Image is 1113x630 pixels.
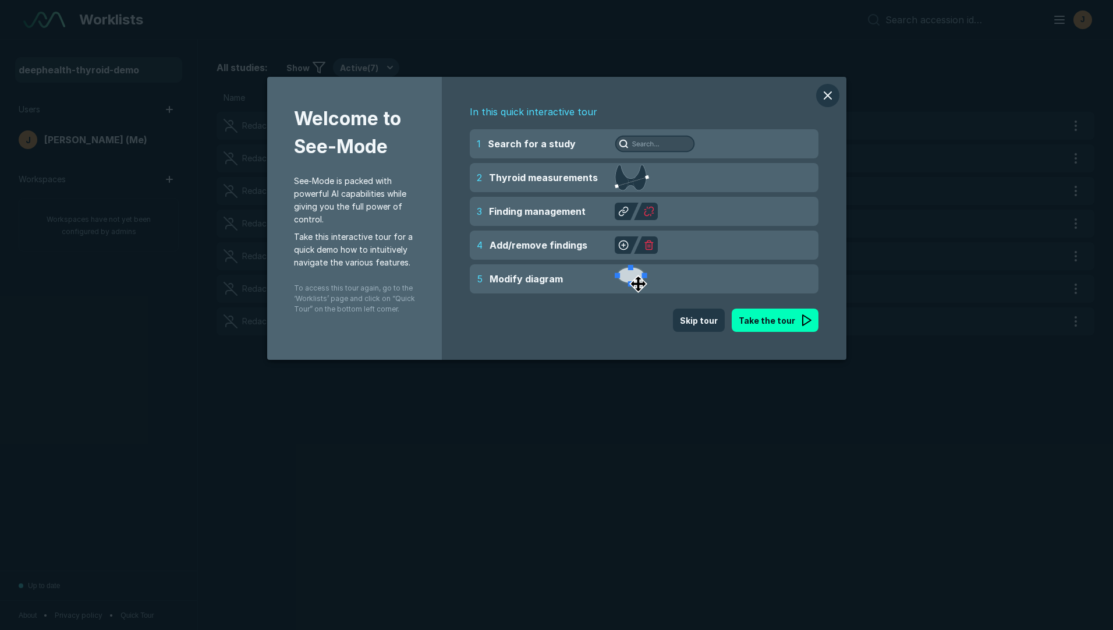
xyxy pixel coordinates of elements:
[294,274,415,314] span: To access this tour again, go to the ‘Worklists’ page and click on “Quick Tour” on the bottom lef...
[489,171,598,185] span: Thyroid measurements
[294,175,415,226] span: See-Mode is packed with powerful AI capabilities while giving you the full power of control.
[477,204,482,218] span: 3
[294,231,415,269] span: Take this interactive tour for a quick demo how to intuitively navigate the various features.
[673,309,725,332] button: Skip tour
[615,203,658,220] img: Finding management
[477,137,481,151] span: 1
[489,204,586,218] span: Finding management
[615,265,647,293] img: Modify diagram
[470,105,818,122] span: In this quick interactive tour
[267,77,846,360] div: modal
[294,105,415,175] span: Welcome to See-Mode
[615,236,658,254] img: Add/remove findings
[615,165,649,190] img: Thyroid measurements
[477,272,483,286] span: 5
[488,137,576,151] span: Search for a study
[490,238,587,252] span: Add/remove findings
[615,135,695,153] img: Search for a study
[477,171,482,185] span: 2
[490,272,563,286] span: Modify diagram
[477,238,483,252] span: 4
[732,309,818,332] button: Take the tour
